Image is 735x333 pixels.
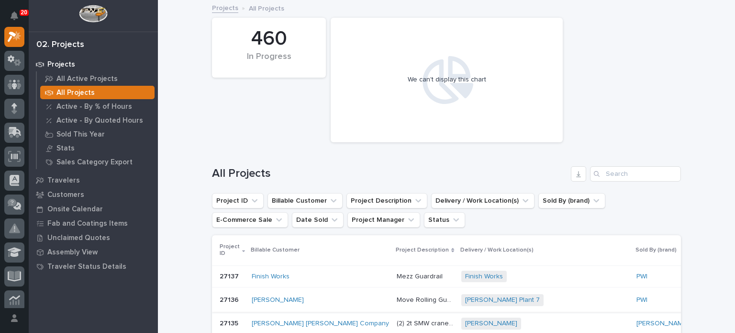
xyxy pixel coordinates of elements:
p: Travelers [47,176,80,185]
a: [PERSON_NAME] [636,320,689,328]
a: Travelers [29,173,158,187]
p: Project ID [220,241,240,259]
p: Billable Customer [251,245,300,255]
p: Assembly View [47,248,98,257]
a: Active - By % of Hours [37,100,158,113]
p: Unclaimed Quotes [47,234,110,242]
a: Sold This Year [37,127,158,141]
button: E-Commerce Sale [212,212,288,228]
a: Projects [29,57,158,71]
a: Onsite Calendar [29,202,158,216]
a: Fab and Coatings Items [29,216,158,230]
a: PWI [636,296,647,304]
a: [PERSON_NAME] [252,296,304,304]
p: Traveler Status Details [47,263,126,271]
p: Fab and Coatings Items [47,219,128,228]
div: In Progress [228,52,310,72]
p: Project Description [396,245,449,255]
div: 02. Projects [36,40,84,50]
div: 460 [228,27,310,51]
p: Customers [47,191,84,199]
p: 27137 [220,271,241,281]
a: Projects [212,2,238,13]
p: Active - By Quoted Hours [56,116,143,125]
p: (2) 2t SMW crane kits, TRSG2 [397,318,456,328]
button: Status [424,212,465,228]
p: 20 [21,9,27,16]
input: Search [590,166,681,182]
a: Customers [29,187,158,202]
a: PWI [636,273,647,281]
img: Workspace Logo [79,5,107,23]
p: Mezz Guardrail [397,271,445,281]
a: Finish Works [252,273,290,281]
p: All Projects [249,2,284,13]
div: We can't display this chart [408,76,486,84]
a: Unclaimed Quotes [29,230,158,245]
p: Sold This Year [56,130,105,139]
button: Date Sold [292,212,344,228]
a: Finish Works [465,273,503,281]
p: Delivery / Work Location(s) [460,245,534,255]
a: Sales Category Export [37,155,158,169]
button: Billable Customer [267,193,343,208]
p: Move Rolling Guardrail and Runway Sections [397,294,456,304]
p: Sales Category Export [56,158,133,167]
p: 27135 [220,318,240,328]
a: Traveler Status Details [29,259,158,274]
p: All Active Projects [56,75,118,83]
a: [PERSON_NAME] Plant 7 [465,296,540,304]
a: [PERSON_NAME] [465,320,517,328]
a: Assembly View [29,245,158,259]
p: Stats [56,144,75,153]
button: Project Description [346,193,427,208]
h1: All Projects [212,167,567,181]
button: Notifications [4,6,24,26]
a: Stats [37,141,158,155]
button: Delivery / Work Location(s) [431,193,535,208]
button: Project Manager [347,212,420,228]
div: Notifications20 [12,11,24,27]
button: Sold By (brand) [538,193,605,208]
a: Active - By Quoted Hours [37,114,158,127]
p: Sold By (brand) [635,245,677,255]
p: Active - By % of Hours [56,103,132,111]
p: Projects [47,60,75,69]
a: All Active Projects [37,72,158,85]
p: 27136 [220,294,241,304]
p: Onsite Calendar [47,205,103,214]
a: [PERSON_NAME] [PERSON_NAME] Company [252,320,389,328]
p: All Projects [56,89,95,97]
button: Project ID [212,193,264,208]
a: All Projects [37,86,158,99]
